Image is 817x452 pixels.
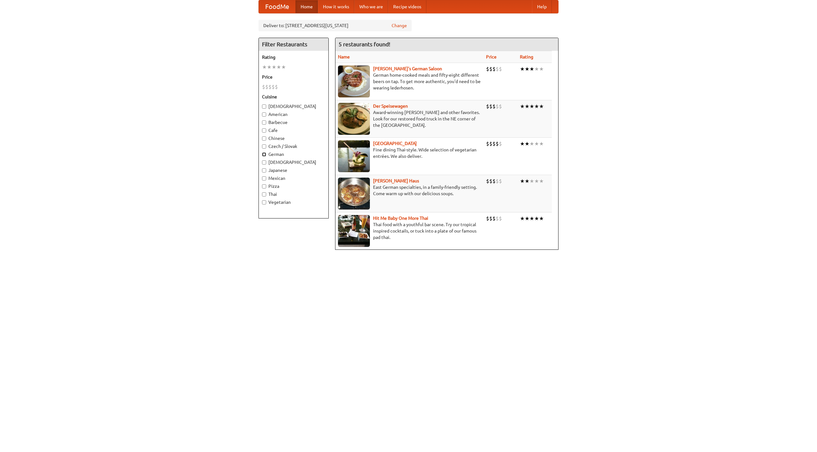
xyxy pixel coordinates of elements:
a: Der Speisewagen [373,103,408,109]
label: American [262,111,325,118]
input: German [262,152,266,157]
a: FoodMe [259,0,296,13]
a: Name [338,54,350,59]
input: Japanese [262,168,266,172]
li: $ [492,103,496,110]
li: ★ [534,103,539,110]
li: $ [499,215,502,222]
label: Czech / Slovak [262,143,325,149]
li: ★ [529,103,534,110]
li: ★ [520,65,525,73]
div: Deliver to: [STREET_ADDRESS][US_STATE] [259,20,412,31]
a: Change [392,22,407,29]
label: Barbecue [262,119,325,126]
a: Rating [520,54,533,59]
input: Pizza [262,184,266,188]
input: Cafe [262,128,266,133]
a: Hit Me Baby One More Thai [373,216,428,221]
input: American [262,112,266,117]
li: ★ [529,140,534,147]
a: Price [486,54,497,59]
li: ★ [262,64,267,71]
li: ★ [525,65,529,73]
p: Fine dining Thai-style. Wide selection of vegetarian entrées. We also deliver. [338,147,481,159]
li: ★ [525,178,529,185]
li: $ [486,215,489,222]
input: [DEMOGRAPHIC_DATA] [262,160,266,165]
li: $ [489,140,492,147]
li: ★ [534,140,539,147]
li: ★ [520,215,525,222]
input: Vegetarian [262,200,266,204]
li: $ [492,140,496,147]
li: $ [499,65,502,73]
ng-pluralize: 5 restaurants found! [339,41,390,47]
a: [GEOGRAPHIC_DATA] [373,141,417,146]
li: ★ [525,140,529,147]
li: ★ [520,178,525,185]
li: $ [496,103,499,110]
li: ★ [539,103,544,110]
li: $ [486,140,489,147]
li: ★ [525,215,529,222]
li: ★ [534,178,539,185]
a: Help [532,0,552,13]
li: $ [486,65,489,73]
li: $ [496,178,499,185]
li: ★ [281,64,286,71]
li: ★ [529,65,534,73]
li: ★ [276,64,281,71]
a: [PERSON_NAME] Haus [373,178,419,183]
li: $ [492,65,496,73]
img: satay.jpg [338,140,370,172]
label: Chinese [262,135,325,142]
li: $ [265,83,268,90]
a: Who we are [354,0,388,13]
li: ★ [539,215,544,222]
img: kohlhaus.jpg [338,178,370,210]
input: Thai [262,192,266,196]
a: Home [296,0,318,13]
li: $ [262,83,265,90]
p: German home-cooked meals and fifty-eight different beers on tap. To get more authentic, you'd nee... [338,72,481,91]
p: East German specialties, in a family-friendly setting. Come warm up with our delicious soups. [338,184,481,197]
li: ★ [529,178,534,185]
li: $ [489,103,492,110]
li: $ [489,215,492,222]
li: $ [499,140,502,147]
input: Barbecue [262,120,266,125]
li: ★ [539,65,544,73]
li: ★ [520,103,525,110]
a: How it works [318,0,354,13]
input: [DEMOGRAPHIC_DATA] [262,104,266,109]
input: Mexican [262,176,266,180]
h5: Price [262,74,325,80]
li: $ [496,140,499,147]
li: $ [486,178,489,185]
a: [PERSON_NAME]'s German Saloon [373,66,442,71]
label: German [262,151,325,157]
li: $ [499,103,502,110]
label: Vegetarian [262,199,325,205]
img: esthers.jpg [338,65,370,97]
li: $ [492,215,496,222]
li: ★ [529,215,534,222]
li: ★ [272,64,276,71]
li: ★ [267,64,272,71]
li: $ [275,83,278,90]
li: ★ [534,65,539,73]
li: $ [499,178,502,185]
li: ★ [539,140,544,147]
li: $ [272,83,275,90]
label: Japanese [262,167,325,173]
a: Recipe videos [388,0,426,13]
p: Award-winning [PERSON_NAME] and other favorites. Look for our restored food truck in the NE corne... [338,109,481,128]
li: ★ [525,103,529,110]
li: $ [489,178,492,185]
label: Thai [262,191,325,197]
li: $ [489,65,492,73]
